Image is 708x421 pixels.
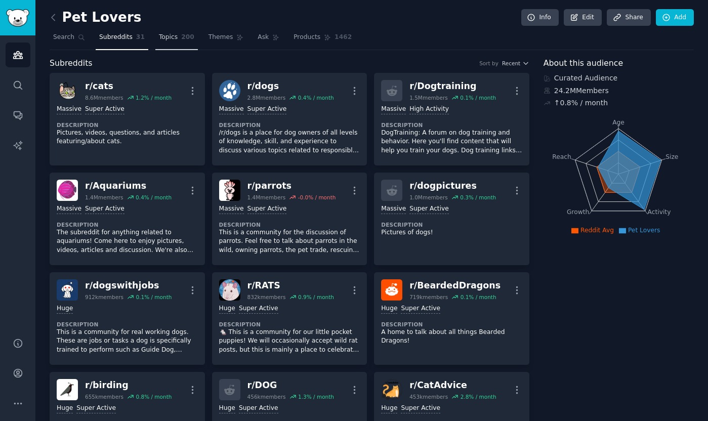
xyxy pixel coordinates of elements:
[50,173,205,265] a: Aquariumsr/Aquariums1.4Mmembers0.4% / monthMassiveSuper ActiveDescriptionThe subreddit for anythi...
[57,321,198,328] dt: Description
[381,221,522,228] dt: Description
[409,94,448,101] div: 1.5M members
[181,33,194,42] span: 200
[209,33,233,42] span: Themes
[567,208,589,216] tspan: Growth
[57,129,198,146] p: Pictures, videos, questions, and articles featuring/about cats.
[409,194,448,201] div: 1.0M members
[479,60,498,67] div: Sort by
[409,393,448,400] div: 453k members
[136,393,172,400] div: 0.8 % / month
[99,33,133,42] span: Subreddits
[219,221,360,228] dt: Description
[381,404,397,413] div: Huge
[381,279,402,301] img: BeardedDragons
[219,404,235,413] div: Huge
[57,121,198,129] dt: Description
[57,304,73,314] div: Huge
[219,304,235,314] div: Huge
[374,73,529,165] a: r/Dogtraining1.5Mmembers0.1% / monthMassiveHigh ActivityDescriptionDogTraining: A forum on dog tr...
[460,94,496,101] div: 0.1 % / month
[76,404,116,413] div: Super Active
[381,228,522,237] p: Pictures of dogs!
[461,393,496,400] div: 2.8 % / month
[212,73,367,165] a: dogsr/dogs2.8Mmembers0.4% / monthMassiveSuper ActiveDescription/r/dogs is a place for dog owners ...
[247,105,287,114] div: Super Active
[381,304,397,314] div: Huge
[409,180,496,192] div: r/ dogpictures
[219,228,360,255] p: This is a community for the discussion of parrots. Feel free to talk about parrots in the wild, o...
[247,80,334,93] div: r/ dogs
[219,328,360,355] p: 🐁 This is a community for our little pocket puppies! We will occasionally accept wild rat posts, ...
[544,57,623,70] span: About this audience
[57,328,198,355] p: This is a community for real working dogs. These are jobs or tasks a dog is specifically trained ...
[247,94,286,101] div: 2.8M members
[552,153,571,160] tspan: Reach
[298,94,334,101] div: 0.4 % / month
[57,180,78,201] img: Aquariums
[294,33,320,42] span: Products
[254,29,283,50] a: Ask
[298,393,334,400] div: 1.3 % / month
[57,80,78,101] img: cats
[85,204,124,214] div: Super Active
[50,73,205,165] a: catsr/cats8.6Mmembers1.2% / monthMassiveSuper ActiveDescriptionPictures, videos, questions, and a...
[401,404,440,413] div: Super Active
[298,293,334,301] div: 0.9 % / month
[57,221,198,228] dt: Description
[219,279,240,301] img: RATS
[580,227,614,234] span: Reddit Avg
[57,379,78,400] img: birding
[50,29,89,50] a: Search
[219,80,240,101] img: dogs
[381,204,406,214] div: Massive
[57,204,81,214] div: Massive
[219,204,244,214] div: Massive
[409,379,496,392] div: r/ CatAdvice
[205,29,247,50] a: Themes
[502,60,529,67] button: Recent
[381,379,402,400] img: CatAdvice
[85,194,123,201] div: 1.4M members
[239,304,278,314] div: Super Active
[57,404,73,413] div: Huge
[409,105,449,114] div: High Activity
[85,379,172,392] div: r/ birding
[85,293,123,301] div: 912k members
[57,228,198,255] p: The subreddit for anything related to aquariums! Come here to enjoy pictures, videos, articles an...
[544,73,694,83] div: Curated Audience
[290,29,355,50] a: Products1462
[136,33,145,42] span: 31
[136,94,172,101] div: 1.2 % / month
[6,9,29,27] img: GummySearch logo
[85,393,123,400] div: 655k members
[409,293,448,301] div: 719k members
[612,119,624,126] tspan: Age
[401,304,440,314] div: Super Active
[628,227,660,234] span: Pet Lovers
[381,321,522,328] dt: Description
[159,33,178,42] span: Topics
[247,393,286,400] div: 456k members
[554,98,608,108] div: ↑ 0.8 % / month
[57,279,78,301] img: dogswithjobs
[607,9,650,26] a: Share
[374,173,529,265] a: r/dogpictures1.0Mmembers0.3% / monthMassiveSuper ActiveDescriptionPictures of dogs!
[247,379,334,392] div: r/ DOG
[247,204,287,214] div: Super Active
[219,321,360,328] dt: Description
[502,60,520,67] span: Recent
[461,293,496,301] div: 0.1 % / month
[239,404,278,413] div: Super Active
[409,80,496,93] div: r/ Dogtraining
[544,86,694,96] div: 24.2M Members
[247,279,334,292] div: r/ RATS
[381,121,522,129] dt: Description
[212,173,367,265] a: parrotsr/parrots1.4Mmembers-0.0% / monthMassiveSuper ActiveDescriptionThis is a community for the...
[57,105,81,114] div: Massive
[136,194,172,201] div: 0.4 % / month
[298,194,336,201] div: -0.0 % / month
[258,33,269,42] span: Ask
[656,9,694,26] a: Add
[219,105,244,114] div: Massive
